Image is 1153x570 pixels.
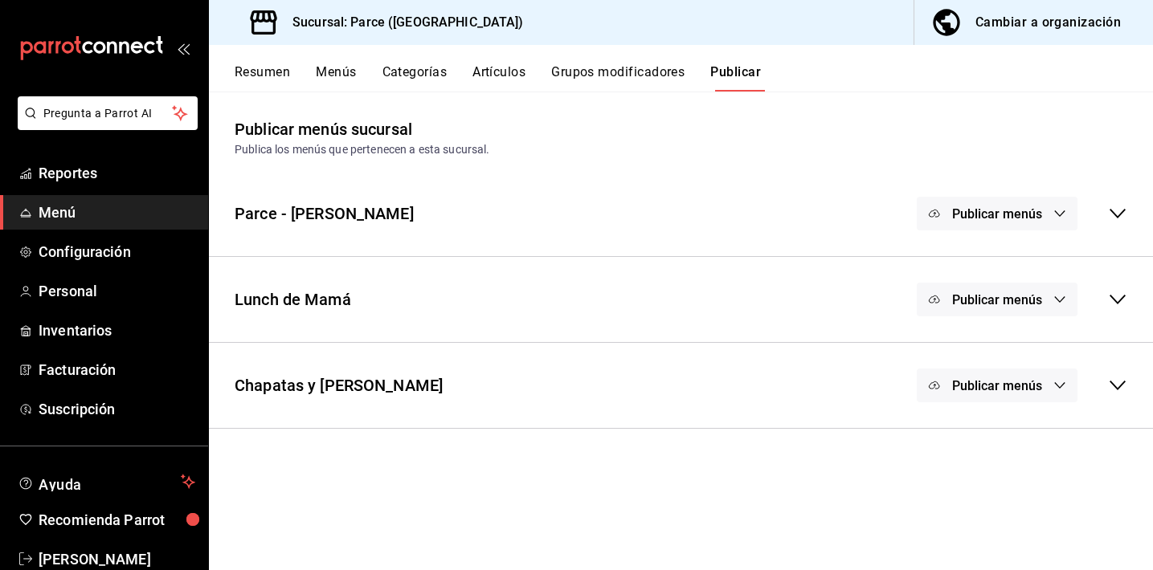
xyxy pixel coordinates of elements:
[472,64,525,92] button: Artículos
[235,64,1153,92] div: navigation tabs
[39,509,195,531] span: Recomienda Parrot
[43,105,173,122] span: Pregunta a Parrot AI
[39,548,195,570] span: [PERSON_NAME]
[235,141,1127,158] div: Publica los menús que pertenecen a esta sucursal.
[39,241,195,263] span: Configuración
[316,64,356,92] button: Menús
[382,64,448,92] button: Categorías
[917,197,1077,230] button: Publicar menús
[710,64,761,92] button: Publicar
[280,13,524,32] h3: Sucursal: Parce ([GEOGRAPHIC_DATA])
[952,206,1042,222] span: Publicar menús
[235,373,443,397] div: Chapatas y [PERSON_NAME]
[917,368,1077,402] button: Publicar menús
[11,116,198,133] a: Pregunta a Parrot AI
[39,472,174,491] span: Ayuda
[551,64,685,92] button: Grupos modificadores
[952,378,1042,393] span: Publicar menús
[18,96,198,130] button: Pregunta a Parrot AI
[39,320,195,341] span: Inventarios
[235,117,412,141] div: Publicar menús sucursal
[39,398,195,420] span: Suscripción
[975,11,1121,34] div: Cambiar a organización
[39,202,195,223] span: Menú
[39,359,195,381] span: Facturación
[177,42,190,55] button: open_drawer_menu
[235,64,290,92] button: Resumen
[39,162,195,184] span: Reportes
[235,202,414,226] div: Parce - [PERSON_NAME]
[917,283,1077,316] button: Publicar menús
[952,292,1042,307] span: Publicar menús
[39,280,195,302] span: Personal
[235,287,351,311] div: Lunch de Mamá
